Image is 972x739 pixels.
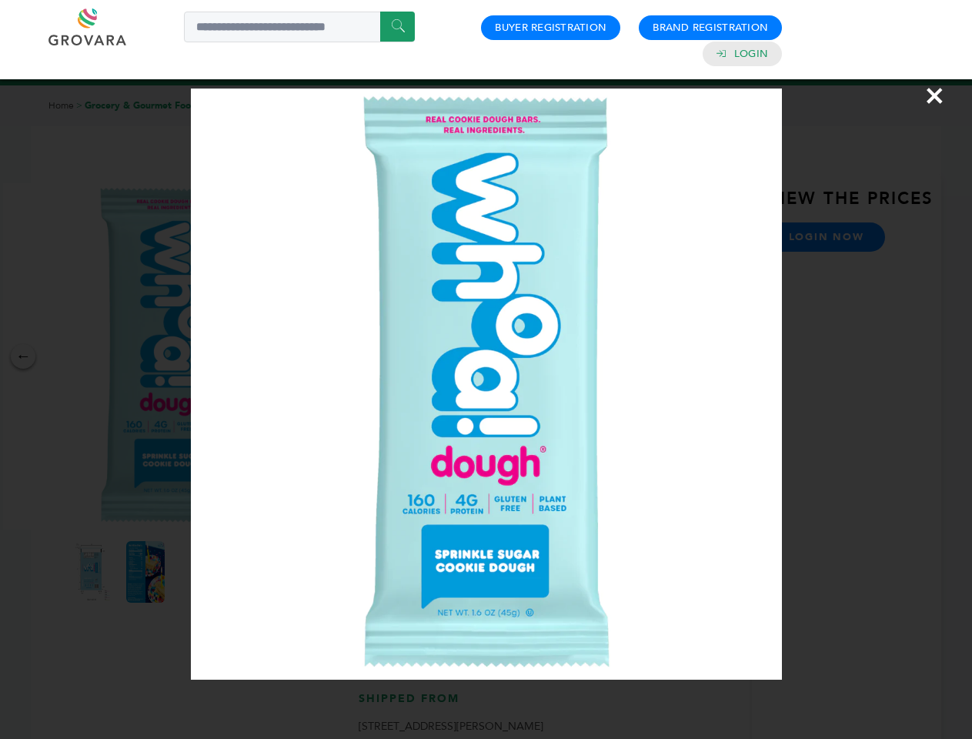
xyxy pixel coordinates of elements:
span: × [924,74,945,117]
input: Search a product or brand... [184,12,415,42]
a: Buyer Registration [495,21,606,35]
img: Image Preview [191,89,782,680]
a: Brand Registration [653,21,768,35]
a: Login [734,47,768,61]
